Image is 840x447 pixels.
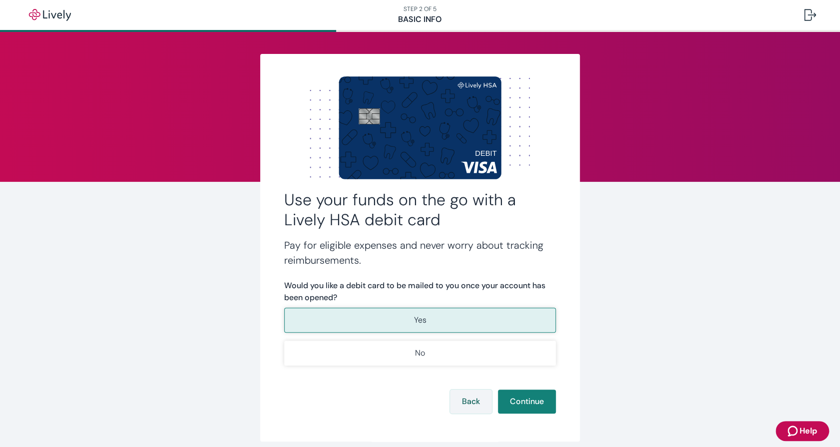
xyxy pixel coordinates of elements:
[498,390,556,414] button: Continue
[284,341,556,366] button: No
[284,78,556,178] img: Dot background
[776,421,829,441] button: Zendesk support iconHelp
[800,425,817,437] span: Help
[788,425,800,437] svg: Zendesk support icon
[415,347,425,359] p: No
[796,3,824,27] button: Log out
[284,238,556,268] h4: Pay for eligible expenses and never worry about tracking reimbursements.
[284,280,556,304] label: Would you like a debit card to be mailed to you once your account has been opened?
[284,190,556,230] h2: Use your funds on the go with a Lively HSA debit card
[414,314,426,326] p: Yes
[22,9,78,21] img: Lively
[339,76,501,179] img: Debit card
[450,390,492,414] button: Back
[284,308,556,333] button: Yes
